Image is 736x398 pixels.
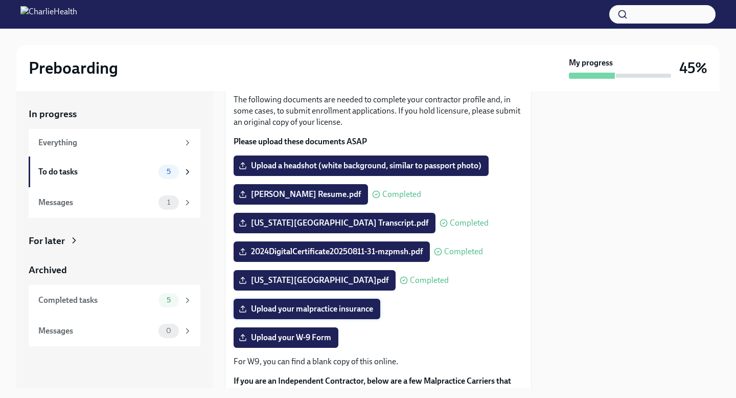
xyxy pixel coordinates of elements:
h2: Preboarding [29,58,118,78]
label: [US_STATE][GEOGRAPHIC_DATA] Transcript.pdf [234,213,435,233]
a: To do tasks5 [29,157,200,187]
label: [PERSON_NAME] Resume.pdf [234,184,368,205]
a: For later [29,234,200,248]
a: In progress [29,107,200,121]
div: To do tasks [38,166,154,178]
a: Messages1 [29,187,200,218]
span: 1 [161,198,176,206]
span: [US_STATE][GEOGRAPHIC_DATA]pdf [241,275,388,285]
strong: My progress [569,57,613,69]
span: Completed [444,248,483,256]
label: Upload a headshot (white background, similar to passport photo) [234,156,489,176]
a: Archived [29,263,200,277]
strong: If you are an Independent Contractor, below are a few Malpractice Carriers that we suggest: [234,376,511,397]
span: Upload a headshot (white background, similar to passport photo) [241,161,481,171]
span: Upload your W-9 Form [241,333,331,343]
span: Completed [450,219,489,227]
label: Upload your malpractice insurance [234,299,380,319]
span: 0 [160,327,177,335]
img: CharlieHealth [20,6,77,23]
span: 2024DigitalCertificate20250811-31-mzpmsh.pdf [241,247,423,257]
div: Everything [38,137,179,148]
span: Completed [410,276,449,284]
span: Completed [382,190,421,198]
p: For W9, you can find a blank copy of this online. [234,356,523,367]
h3: 45% [679,59,707,77]
div: For later [29,234,65,248]
span: Upload your malpractice insurance [241,304,373,314]
span: 5 [160,168,177,175]
label: [US_STATE][GEOGRAPHIC_DATA]pdf [234,270,396,291]
div: Messages [38,197,154,208]
span: [US_STATE][GEOGRAPHIC_DATA] Transcript.pdf [241,218,428,228]
label: 2024DigitalCertificate20250811-31-mzpmsh.pdf [234,241,430,262]
div: Completed tasks [38,295,154,306]
p: The following documents are needed to complete your contractor profile and, in some cases, to sub... [234,94,523,128]
span: [PERSON_NAME] Resume.pdf [241,189,361,200]
label: Upload your W-9 Form [234,327,338,348]
div: Messages [38,325,154,337]
a: Everything [29,129,200,157]
a: Messages0 [29,316,200,346]
strong: Please upload these documents ASAP [234,137,367,146]
a: Completed tasks5 [29,285,200,316]
span: 5 [160,296,177,304]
